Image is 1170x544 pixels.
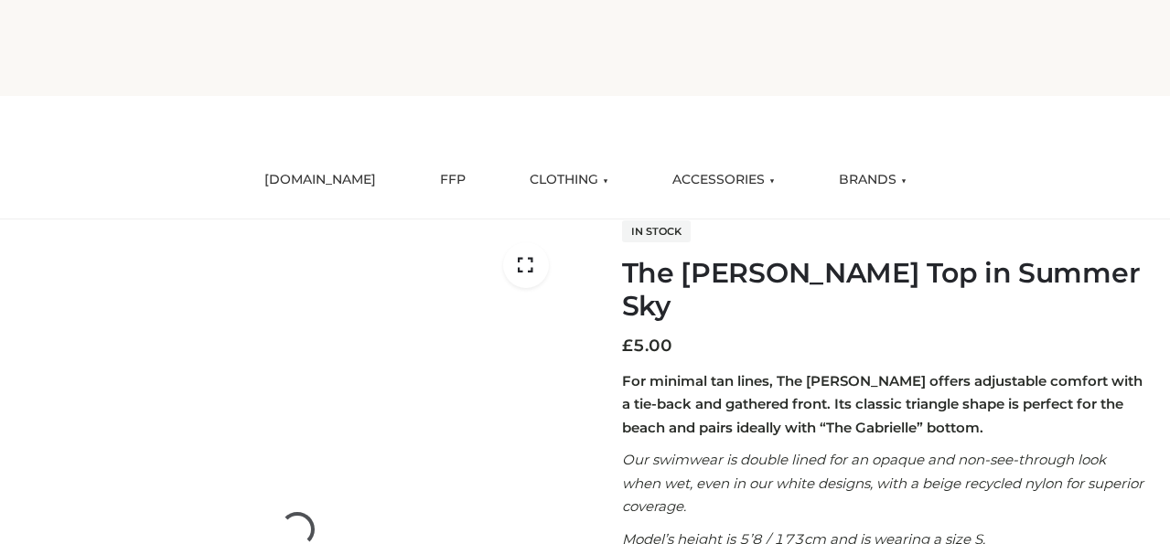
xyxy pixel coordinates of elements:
[622,336,672,356] bdi: 5.00
[622,336,633,356] span: £
[825,160,920,200] a: BRANDS
[659,160,789,200] a: ACCESSORIES
[426,160,479,200] a: FFP
[516,160,622,200] a: CLOTHING
[622,257,1148,323] h1: The [PERSON_NAME] Top in Summer Sky
[622,220,691,242] span: In stock
[251,160,390,200] a: [DOMAIN_NAME]
[622,372,1143,436] strong: For minimal tan lines, The [PERSON_NAME] offers adjustable comfort with a tie-back and gathered f...
[622,451,1143,515] em: Our swimwear is double lined for an opaque and non-see-through look when wet, even in our white d...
